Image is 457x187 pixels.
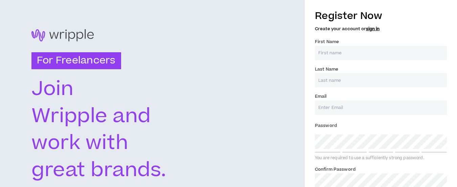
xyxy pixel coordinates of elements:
label: First Name [315,36,339,47]
h5: Create your account or [315,26,447,31]
text: great brands. [31,156,166,184]
a: sign in [366,26,380,32]
label: Confirm Password [315,164,356,175]
label: Last Name [315,64,338,75]
input: Last name [315,73,447,88]
h3: Register Now [315,9,447,23]
div: You are required to use a sufficiently strong password. [315,155,447,161]
input: First name [315,46,447,60]
label: Email [315,91,327,102]
span: Password [315,123,337,129]
input: Enter Email [315,100,447,115]
h3: For Freelancers [31,52,121,69]
text: Wripple and [31,102,151,130]
text: work with [31,129,129,157]
text: Join [31,75,73,103]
